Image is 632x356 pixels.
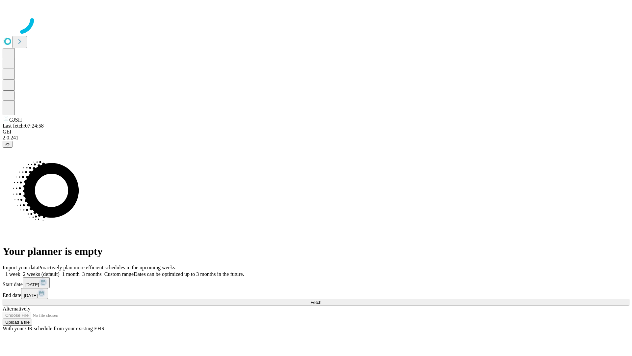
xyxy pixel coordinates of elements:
[3,306,30,311] span: Alternatively
[9,117,22,123] span: GJSH
[3,123,44,129] span: Last fetch: 07:24:58
[3,288,629,299] div: End date
[3,326,105,331] span: With your OR schedule from your existing EHR
[38,265,176,270] span: Proactively plan more efficient schedules in the upcoming weeks.
[3,141,13,148] button: @
[3,135,629,141] div: 2.0.241
[3,245,629,257] h1: Your planner is empty
[23,271,60,277] span: 2 weeks (default)
[3,265,38,270] span: Import your data
[82,271,102,277] span: 3 months
[24,293,38,298] span: [DATE]
[25,282,39,287] span: [DATE]
[5,271,20,277] span: 1 week
[21,288,48,299] button: [DATE]
[104,271,134,277] span: Custom range
[310,300,321,305] span: Fetch
[23,277,50,288] button: [DATE]
[62,271,80,277] span: 1 month
[3,319,32,326] button: Upload a file
[3,129,629,135] div: GEI
[5,142,10,147] span: @
[3,299,629,306] button: Fetch
[134,271,244,277] span: Dates can be optimized up to 3 months in the future.
[3,277,629,288] div: Start date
